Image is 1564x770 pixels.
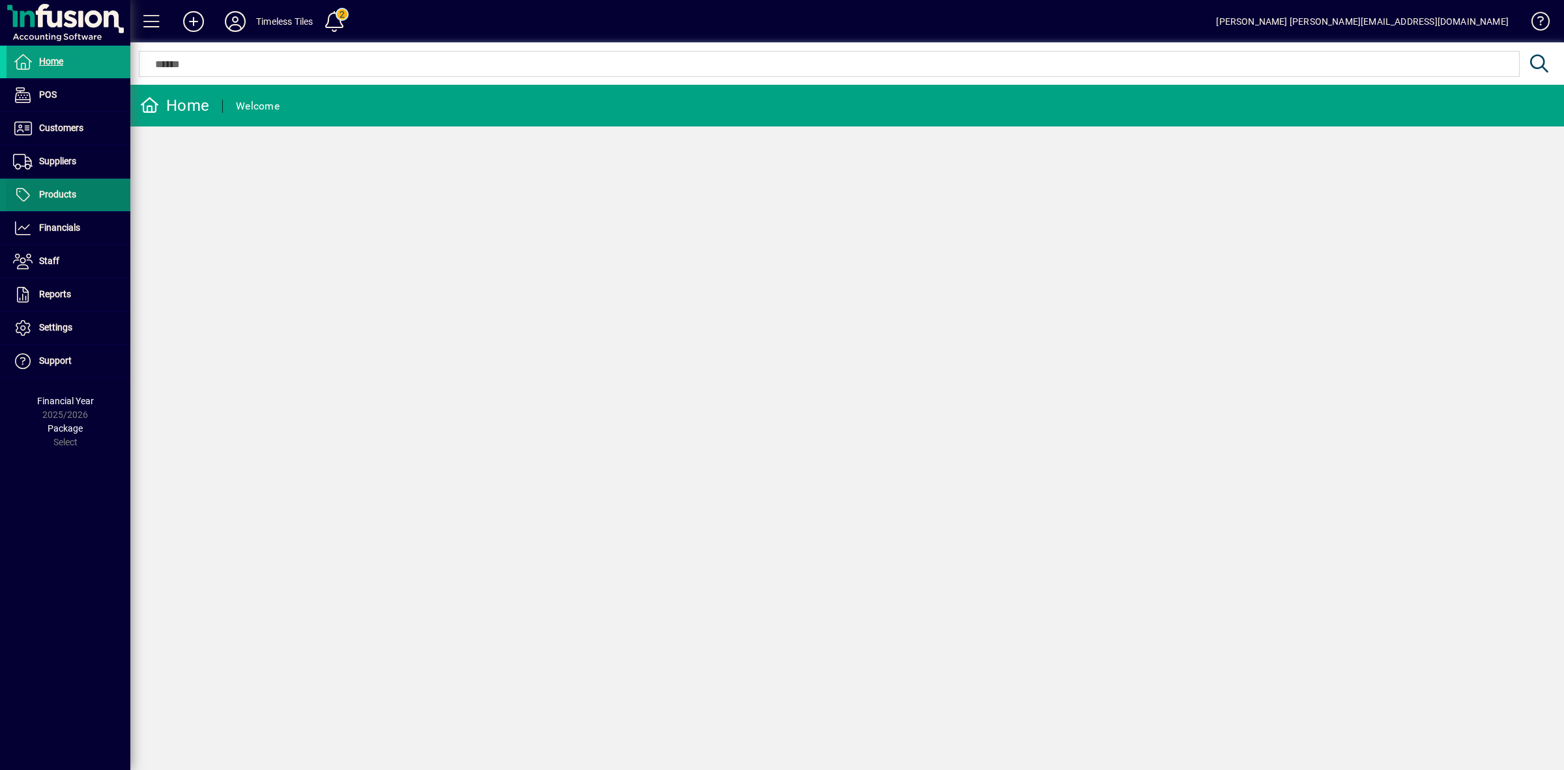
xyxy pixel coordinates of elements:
[39,189,76,200] span: Products
[236,96,280,117] div: Welcome
[39,256,59,266] span: Staff
[7,345,130,378] a: Support
[214,10,256,33] button: Profile
[7,312,130,344] a: Settings
[39,355,72,366] span: Support
[7,179,130,211] a: Products
[39,322,72,333] span: Settings
[7,145,130,178] a: Suppliers
[140,95,209,116] div: Home
[173,10,214,33] button: Add
[39,222,80,233] span: Financials
[39,123,83,133] span: Customers
[39,289,71,299] span: Reports
[37,396,94,406] span: Financial Year
[7,245,130,278] a: Staff
[1216,11,1509,32] div: [PERSON_NAME] [PERSON_NAME][EMAIL_ADDRESS][DOMAIN_NAME]
[48,423,83,434] span: Package
[39,156,76,166] span: Suppliers
[7,112,130,145] a: Customers
[1522,3,1548,45] a: Knowledge Base
[7,278,130,311] a: Reports
[7,212,130,244] a: Financials
[256,11,313,32] div: Timeless Tiles
[39,56,63,67] span: Home
[39,89,57,100] span: POS
[7,79,130,111] a: POS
